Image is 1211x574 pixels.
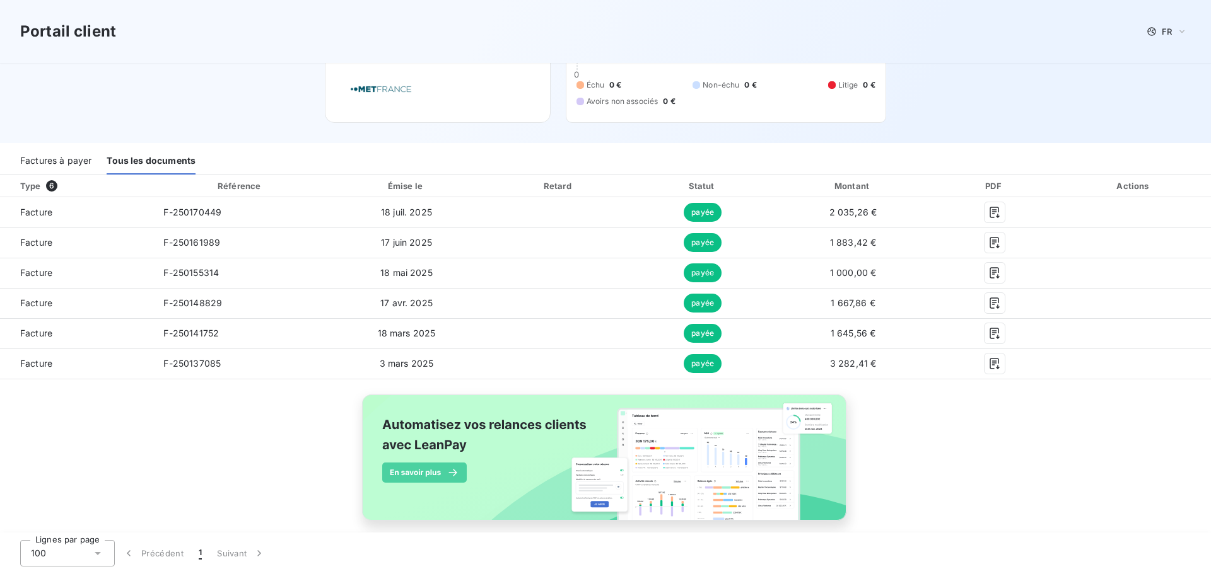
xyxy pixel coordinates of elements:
span: Facture [10,357,143,370]
span: Facture [10,206,143,219]
span: F-250141752 [163,328,219,338]
span: Litige [838,79,858,91]
div: Actions [1060,180,1208,192]
span: payée [684,294,722,313]
img: banner [351,387,860,542]
span: F-250170449 [163,207,221,217]
span: 0 [574,69,579,79]
span: 0 € [663,96,675,107]
button: Précédent [115,540,191,566]
span: Facture [10,236,143,249]
span: 1 883,42 € [830,237,877,248]
span: F-250137085 [163,358,221,369]
div: PDF [935,180,1055,192]
button: 1 [191,540,209,566]
span: F-250161989 [163,237,220,248]
span: Facture [10,327,143,340]
span: Facture [10,297,143,309]
button: Suivant [209,540,273,566]
span: Avoirs non associés [587,96,658,107]
div: Type [13,180,151,192]
span: 3 mars 2025 [380,358,434,369]
span: F-250155314 [163,267,219,278]
span: 6 [46,180,57,192]
span: F-250148829 [163,297,222,308]
span: payée [684,263,722,282]
div: Montant [776,180,930,192]
div: Référence [218,181,260,191]
span: payée [684,324,722,343]
span: Non-échu [703,79,739,91]
span: 17 avr. 2025 [380,297,433,308]
img: Company logo [341,71,421,107]
span: 1 645,56 € [831,328,876,338]
span: 2 035,26 € [829,207,877,217]
span: Échu [587,79,605,91]
span: 3 282,41 € [830,358,877,369]
span: 0 € [609,79,621,91]
div: Émise le [330,180,483,192]
span: payée [684,233,722,252]
span: 1 667,86 € [831,297,875,308]
span: 18 mai 2025 [380,267,433,278]
span: Facture [10,267,143,279]
h3: Portail client [20,20,116,43]
div: Statut [634,180,771,192]
span: 1 000,00 € [830,267,877,278]
span: payée [684,354,722,373]
span: 18 juil. 2025 [381,207,432,217]
span: FR [1162,26,1172,37]
span: 17 juin 2025 [381,237,432,248]
span: 100 [31,547,46,560]
div: Factures à payer [20,148,91,175]
span: 0 € [863,79,875,91]
span: 18 mars 2025 [378,328,436,338]
span: 0 € [744,79,756,91]
span: 1 [199,547,202,560]
div: Retard [488,180,629,192]
div: Tous les documents [107,148,196,175]
span: payée [684,203,722,222]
